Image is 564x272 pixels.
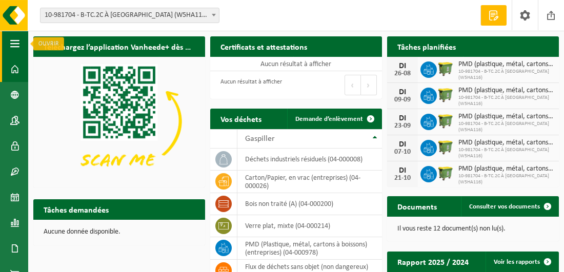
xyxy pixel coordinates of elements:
p: Il vous reste 12 document(s) non lu(s). [397,225,549,233]
div: 21-10 [392,175,413,182]
td: Verre plat, mixte (04-000214) [237,215,382,237]
span: 10-981704 - B-TC.2C À [GEOGRAPHIC_DATA] (W5HA116) [458,95,554,107]
img: WB-1100-HPE-GN-50 [437,138,454,156]
h2: Téléchargez l’application Vanheede+ dès maintenant ! [33,36,205,56]
span: 10-981704 - B-TC.2C À [GEOGRAPHIC_DATA] (W5HA116) [458,147,554,159]
img: WB-1100-HPE-GN-50 [437,86,454,103]
img: WB-1100-HPE-GN-50 [437,60,454,77]
span: 10-981704 - B-TC.2C À [GEOGRAPHIC_DATA] (W5HA116) [458,121,554,133]
h2: Vos déchets [210,109,272,129]
span: PMD (plastique, métal, cartons de boissons) (entreprises) [458,139,554,147]
a: Voir les rapports [486,252,558,272]
p: Aucune donnée disponible. [44,228,195,236]
td: Carton/Papier, en vrac (entreprises) (04-000026) [237,171,382,193]
h2: Rapport 2025 / 2024 [387,252,479,271]
span: Consulter vos documents [469,203,540,210]
span: 10-981704 - B-TC.2C À [GEOGRAPHIC_DATA] (W5HA116) [458,173,554,185]
span: PMD (plastique, métal, cartons de boissons) (entreprises) [458,60,554,69]
td: PMD (Plastique, métal, cartons à boissons) (entreprises) (04-000978) [237,237,382,260]
td: Aucun résultat à afficher [210,57,382,71]
div: DI [392,166,413,175]
h2: Certificats et attestations [210,36,317,56]
a: Demande d’enlèvement [287,109,381,129]
div: 23-09 [392,122,413,130]
td: bois non traité (A) (04-000200) [237,193,382,215]
h2: Tâches demandées [33,199,119,219]
div: Aucun résultat à afficher [215,74,282,96]
button: Prochain [361,75,377,95]
div: 09-09 [392,96,413,103]
a: Consulter vos documents [461,196,558,217]
span: 10-981704 - B-TC.2C AT CHARLEROI (W5HA116) - MARCINELLE [40,8,219,23]
span: Demande d’enlèvement [295,116,363,122]
h2: Tâches planifiées [387,36,466,56]
span: PMD (plastique, métal, cartons de boissons) (entreprises) [458,165,554,173]
div: DI [392,62,413,70]
div: 26-08 [392,70,413,77]
div: 07-10 [392,149,413,156]
div: DI [392,140,413,149]
button: Précédent [345,75,361,95]
span: Gaspiller [245,135,275,143]
span: 10-981704 - B-TC.2C AT CHARLEROI (W5HA116) - MARCINELLE [41,8,219,23]
h2: Documents [387,196,447,216]
div: DI [392,114,413,122]
font: Voir les rapports [494,259,540,265]
img: Téléchargez l’application VHEPlus [33,57,205,185]
span: 10-981704 - B-TC.2C À [GEOGRAPHIC_DATA] (W5HA116) [458,69,554,81]
span: PMD (plastique, métal, cartons de boissons) (entreprises) [458,113,554,121]
span: PMD (plastique, métal, cartons de boissons) (entreprises) [458,87,554,95]
td: Déchets industriels résiduels (04-000008) [237,149,382,171]
img: WB-1100-HPE-GN-50 [437,112,454,130]
img: WB-1100-HPE-GN-50 [437,164,454,182]
div: DI [392,88,413,96]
